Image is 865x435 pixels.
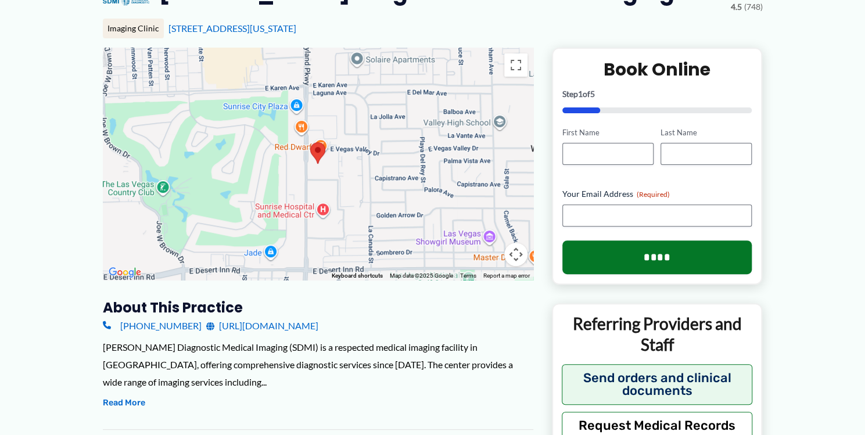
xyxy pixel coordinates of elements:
[460,272,476,279] a: Terms (opens in new tab)
[332,272,383,280] button: Keyboard shortcuts
[562,127,654,138] label: First Name
[504,53,527,77] button: Toggle fullscreen view
[562,313,753,355] p: Referring Providers and Staff
[390,272,453,279] span: Map data ©2025 Google
[483,272,530,279] a: Report a map error
[103,317,202,335] a: [PHONE_NUMBER]
[661,127,752,138] label: Last Name
[168,23,296,34] a: [STREET_ADDRESS][US_STATE]
[206,317,318,335] a: [URL][DOMAIN_NAME]
[106,265,144,280] a: Open this area in Google Maps (opens a new window)
[578,89,583,99] span: 1
[103,19,164,38] div: Imaging Clinic
[103,299,533,317] h3: About this practice
[504,243,527,266] button: Map camera controls
[106,265,144,280] img: Google
[562,188,752,200] label: Your Email Address
[637,190,670,199] span: (Required)
[562,364,753,405] button: Send orders and clinical documents
[562,58,752,81] h2: Book Online
[103,339,533,390] div: [PERSON_NAME] Diagnostic Medical Imaging (SDMI) is a respected medical imaging facility in [GEOGR...
[590,89,595,99] span: 5
[562,90,752,98] p: Step of
[103,396,145,410] button: Read More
